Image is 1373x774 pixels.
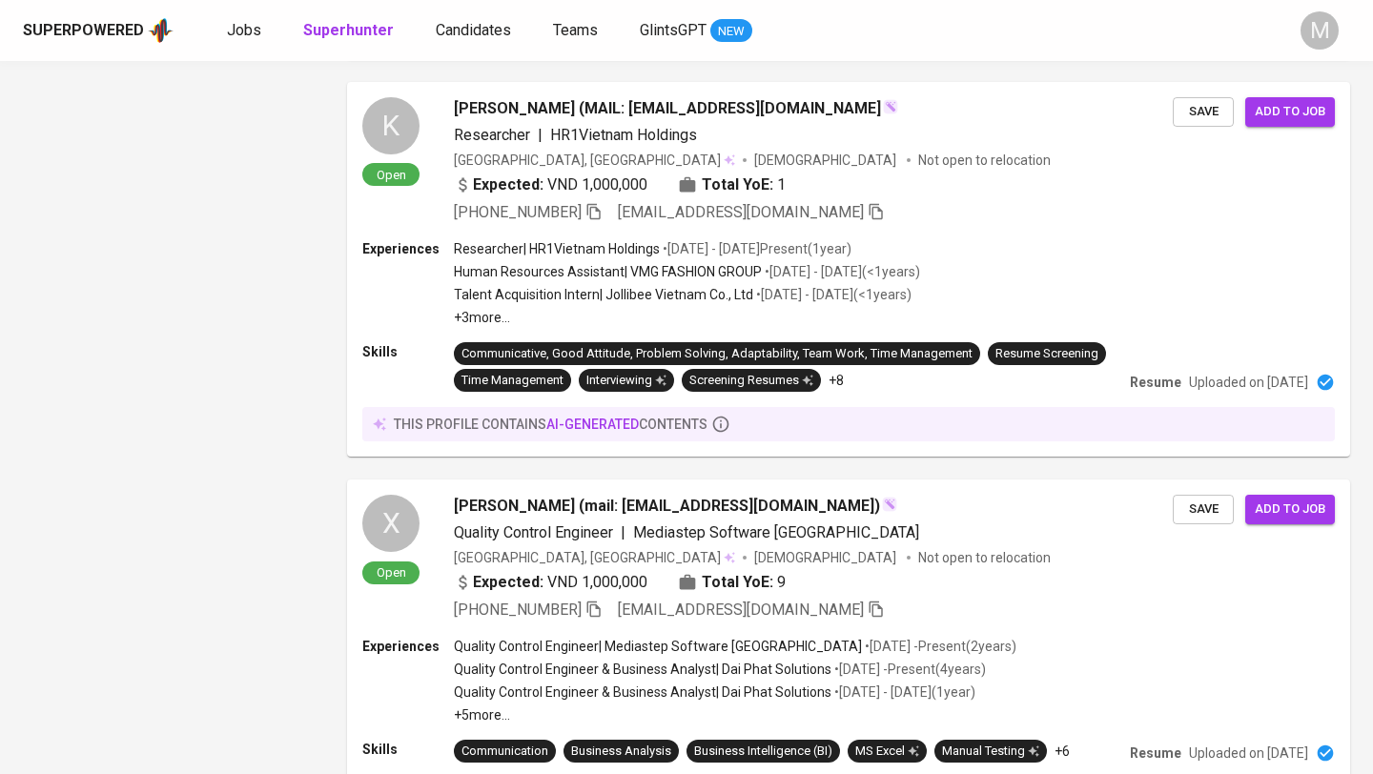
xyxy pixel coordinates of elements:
[640,19,752,43] a: GlintsGPT NEW
[546,417,639,432] span: AI-generated
[1301,11,1339,50] div: M
[227,19,265,43] a: Jobs
[454,601,582,619] span: [PHONE_NUMBER]
[618,601,864,619] span: [EMAIL_ADDRESS][DOMAIN_NAME]
[1055,742,1070,761] p: +6
[369,167,414,183] span: Open
[831,660,986,679] p: • [DATE] - Present ( 4 years )
[689,372,813,390] div: Screening Resumes
[436,21,511,39] span: Candidates
[829,371,844,390] p: +8
[753,285,912,304] p: • [DATE] - [DATE] ( <1 years )
[882,497,897,512] img: magic_wand.svg
[618,203,864,221] span: [EMAIL_ADDRESS][DOMAIN_NAME]
[1173,97,1234,127] button: Save
[538,124,543,147] span: |
[1182,101,1224,123] span: Save
[148,16,174,45] img: app logo
[1189,743,1308,763] p: Uploaded on [DATE]
[883,99,898,114] img: magic_wand.svg
[586,372,666,390] div: Interviewing
[918,151,1051,170] p: Not open to relocation
[754,151,899,170] span: [DEMOGRAPHIC_DATA]
[454,151,735,170] div: [GEOGRAPHIC_DATA], [GEOGRAPHIC_DATA]
[1130,743,1181,763] p: Resume
[633,523,919,541] span: Mediastep Software [GEOGRAPHIC_DATA]
[1173,495,1234,524] button: Save
[394,415,707,434] p: this profile contains contents
[777,571,786,594] span: 9
[862,637,1016,656] p: • [DATE] - Present ( 2 years )
[702,571,773,594] b: Total YoE:
[553,21,598,39] span: Teams
[362,97,420,154] div: K
[550,126,697,144] span: HR1Vietnam Holdings
[694,743,832,761] div: Business Intelligence (BI)
[473,571,543,594] b: Expected:
[1255,101,1325,123] span: Add to job
[369,564,414,580] span: Open
[710,22,752,41] span: NEW
[303,19,398,43] a: Superhunter
[855,743,919,761] div: MS Excel
[454,523,613,541] span: Quality Control Engineer
[777,173,786,196] span: 1
[347,82,1350,457] a: KOpen[PERSON_NAME] (MAIL: [EMAIL_ADDRESS][DOMAIN_NAME]Researcher|HR1Vietnam Holdings[GEOGRAPHIC_D...
[1189,373,1308,392] p: Uploaded on [DATE]
[362,740,454,759] p: Skills
[454,495,880,518] span: [PERSON_NAME] (mail: [EMAIL_ADDRESS][DOMAIN_NAME])
[553,19,602,43] a: Teams
[640,21,707,39] span: GlintsGPT
[1245,495,1335,524] button: Add to job
[995,345,1098,363] div: Resume Screening
[454,705,1016,724] p: +5 more ...
[762,262,920,281] p: • [DATE] - [DATE] ( <1 years )
[227,21,261,39] span: Jobs
[23,16,174,45] a: Superpoweredapp logo
[918,548,1051,567] p: Not open to relocation
[454,660,831,679] p: Quality Control Engineer & Business Analyst | Dai Phat Solutions
[660,239,851,258] p: • [DATE] - [DATE] Present ( 1 year )
[454,262,762,281] p: Human Resources Assistant | VMG FASHION GROUP
[1182,499,1224,520] span: Save
[362,637,454,656] p: Experiences
[23,20,144,42] div: Superpowered
[461,345,973,363] div: Communicative, Good Attitude, Problem Solving, Adaptability, Team Work, Time Management
[942,743,1039,761] div: Manual Testing
[454,239,660,258] p: Researcher | HR1Vietnam Holdings
[454,97,881,120] span: [PERSON_NAME] (MAIL: [EMAIL_ADDRESS][DOMAIN_NAME]
[571,743,671,761] div: Business Analysis
[621,521,625,544] span: |
[454,548,735,567] div: [GEOGRAPHIC_DATA], [GEOGRAPHIC_DATA]
[454,126,530,144] span: Researcher
[1255,499,1325,520] span: Add to job
[362,239,454,258] p: Experiences
[473,173,543,196] b: Expected:
[461,372,564,390] div: Time Management
[1245,97,1335,127] button: Add to job
[454,682,831,702] p: Quality Control Engineer & Business Analyst | Dai Phat Solutions
[303,21,394,39] b: Superhunter
[1130,373,1181,392] p: Resume
[362,495,420,552] div: X
[362,342,454,361] p: Skills
[454,203,582,221] span: [PHONE_NUMBER]
[454,285,753,304] p: Talent Acquisition Intern | Jollibee Vietnam Co., Ltd
[831,682,975,702] p: • [DATE] - [DATE] ( 1 year )
[754,548,899,567] span: [DEMOGRAPHIC_DATA]
[454,571,647,594] div: VND 1,000,000
[454,308,920,327] p: +3 more ...
[702,173,773,196] b: Total YoE:
[461,743,548,761] div: Communication
[436,19,515,43] a: Candidates
[454,637,862,656] p: Quality Control Engineer | Mediastep Software [GEOGRAPHIC_DATA]
[454,173,647,196] div: VND 1,000,000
